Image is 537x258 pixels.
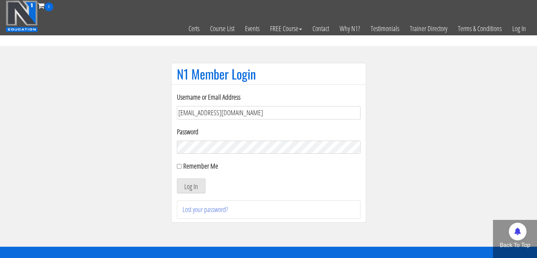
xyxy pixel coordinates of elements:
[183,205,228,214] a: Lost your password?
[405,11,453,46] a: Trainer Directory
[177,67,360,81] h1: N1 Member Login
[177,92,360,102] label: Username or Email Address
[44,2,53,11] span: 0
[183,11,205,46] a: Certs
[507,11,531,46] a: Log In
[38,1,53,10] a: 0
[183,161,218,171] label: Remember Me
[334,11,365,46] a: Why N1?
[177,178,205,193] button: Log In
[365,11,405,46] a: Testimonials
[205,11,240,46] a: Course List
[240,11,265,46] a: Events
[177,127,360,137] label: Password
[307,11,334,46] a: Contact
[265,11,307,46] a: FREE Course
[453,11,507,46] a: Terms & Conditions
[6,0,38,32] img: n1-education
